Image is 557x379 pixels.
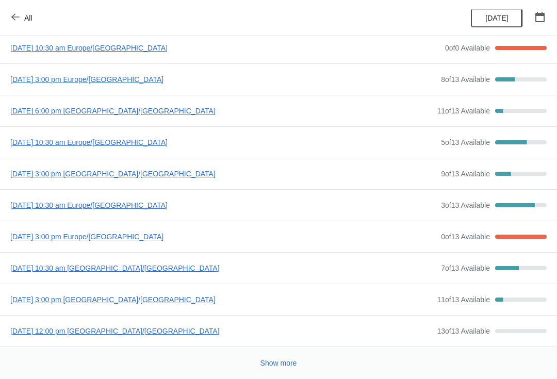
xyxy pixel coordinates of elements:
span: 0 of 0 Available [445,44,490,52]
span: 8 of 13 Available [441,75,490,84]
span: 11 of 13 Available [437,295,490,304]
span: [DATE] 3:00 pm [GEOGRAPHIC_DATA]/[GEOGRAPHIC_DATA] [10,294,432,305]
span: 11 of 13 Available [437,107,490,115]
span: 5 of 13 Available [441,138,490,146]
span: [DATE] 10:30 am Europe/[GEOGRAPHIC_DATA] [10,137,436,147]
span: [DATE] 10:30 am Europe/[GEOGRAPHIC_DATA] [10,200,436,210]
span: [DATE] 10:30 am [GEOGRAPHIC_DATA]/[GEOGRAPHIC_DATA] [10,263,436,273]
span: [DATE] 12:00 pm [GEOGRAPHIC_DATA]/[GEOGRAPHIC_DATA] [10,326,432,336]
span: 7 of 13 Available [441,264,490,272]
button: Show more [256,354,301,372]
button: All [5,9,41,27]
span: All [24,14,32,22]
span: 0 of 13 Available [441,233,490,241]
span: Show more [260,359,297,367]
span: 13 of 13 Available [437,327,490,335]
span: 3 of 13 Available [441,201,490,209]
span: 9 of 13 Available [441,170,490,178]
span: [DATE] 10:30 am Europe/[GEOGRAPHIC_DATA] [10,43,440,53]
span: [DATE] 3:00 pm Europe/[GEOGRAPHIC_DATA] [10,74,436,85]
span: [DATE] 3:00 pm [GEOGRAPHIC_DATA]/[GEOGRAPHIC_DATA] [10,169,436,179]
button: [DATE] [471,9,522,27]
span: [DATE] [485,14,508,22]
span: [DATE] 6:00 pm [GEOGRAPHIC_DATA]/[GEOGRAPHIC_DATA] [10,106,432,116]
span: [DATE] 3:00 pm Europe/[GEOGRAPHIC_DATA] [10,232,436,242]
